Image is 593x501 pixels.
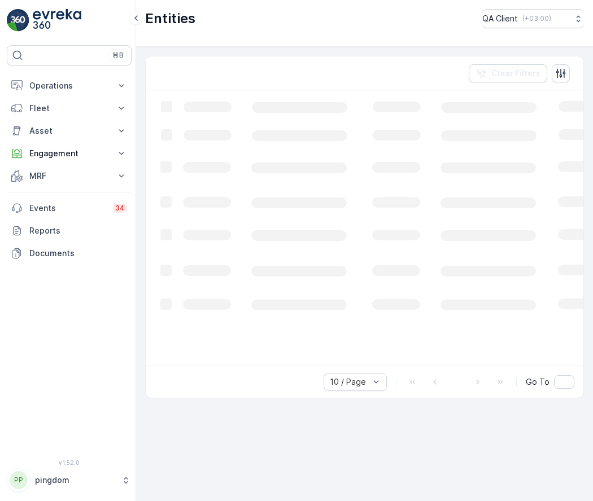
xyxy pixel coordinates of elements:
[33,9,81,32] img: logo_light-DOdMpM7g.png
[7,74,132,97] button: Operations
[491,68,540,79] p: Clear Filters
[7,165,132,187] button: MRF
[7,242,132,265] a: Documents
[7,197,132,219] a: Events34
[7,459,132,466] span: v 1.52.0
[29,170,109,182] p: MRF
[7,9,29,32] img: logo
[7,120,132,142] button: Asset
[7,97,132,120] button: Fleet
[29,125,109,137] p: Asset
[482,13,518,24] p: QA Client
[29,148,109,159] p: Engagement
[7,468,132,492] button: PPpingdom
[469,64,547,82] button: Clear Filters
[29,103,109,114] p: Fleet
[29,248,127,259] p: Documents
[29,225,127,236] p: Reports
[145,10,195,28] p: Entities
[7,142,132,165] button: Engagement
[10,471,28,489] div: PP
[112,51,124,60] p: ⌘B
[29,80,109,91] p: Operations
[35,474,116,486] p: pingdom
[522,14,551,23] p: ( +03:00 )
[115,204,125,213] p: 34
[526,376,550,388] span: Go To
[7,219,132,242] a: Reports
[482,9,584,28] button: QA Client(+03:00)
[29,203,106,214] p: Events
